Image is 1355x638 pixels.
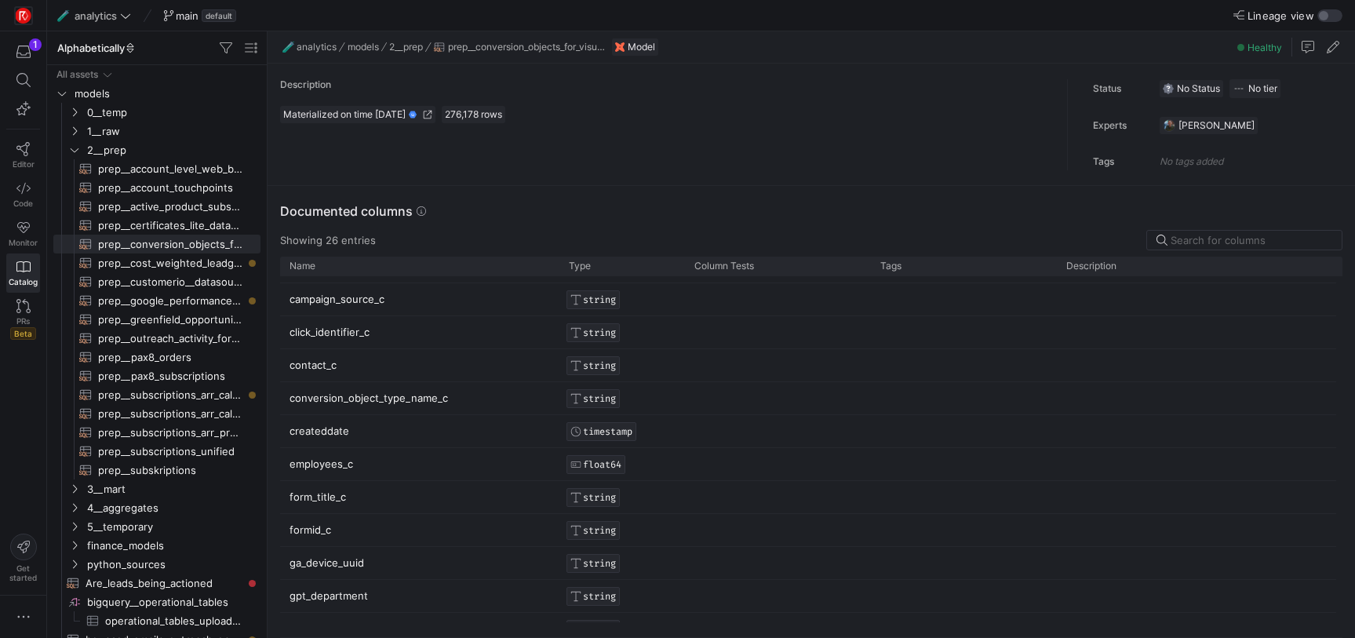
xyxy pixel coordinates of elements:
a: prep__account_touchpoints​​​​​​​​​​ [53,178,260,197]
span: 2__prep [389,42,423,53]
span: Code [13,199,33,208]
span: Type [569,261,591,272]
span: STRING [583,492,616,503]
div: Press SPACE to select this row. [280,514,1336,547]
span: STRING [583,393,616,404]
p: gpt_department [290,581,550,611]
span: prep__conversion_objects_for_visualisations_compatibility​​​​​​​​​​ [98,235,242,253]
div: Press SPACE to select this row. [53,122,260,140]
input: Search for columns [1171,234,1332,246]
a: prep__pax8_orders​​​​​​​​​​ [53,348,260,366]
p: contact_c [290,350,550,381]
span: Model [628,42,655,53]
span: analytics [297,42,337,53]
span: prep__google_performance_analysis​​​​​​​​​​ [98,292,242,310]
a: prep__subscriptions_arr_processing​​​​​​​​​​ [53,423,260,442]
span: STRING [583,360,616,371]
span: prep__customerio__datasource​​​​​​​​​​ [98,273,242,291]
span: Lineage view [1248,9,1314,22]
button: Getstarted [6,527,40,589]
h4: Tags [1093,156,1160,167]
a: Editor [6,136,40,175]
span: prep__subscriptions_unified​​​​​​​​​​ [98,443,242,461]
a: operational_tables_uploaded_conversions​​​​​​​​​ [53,611,260,630]
p: click_identifier_c [290,317,550,348]
div: Press SPACE to select this row. [53,385,260,404]
span: FLOAT64 [583,459,621,470]
span: 1__raw [87,122,258,140]
a: bigquery__operational_tables​​​​​​​​ [53,592,260,611]
span: STRING [583,591,616,602]
span: Catalog [9,277,38,286]
a: prep__subskriptions​​​​​​​​​​ [53,461,260,479]
button: 🧪analytics [53,5,135,26]
span: prep__subscriptions_arr_processing​​​​​​​​​​ [98,424,242,442]
span: prep__cost_weighted_leadgen_performance​​​​​​​​​​ [98,254,242,272]
a: prep__account_level_web_browsing​​​​​​​​​​ [53,159,260,178]
a: prep__greenfield_opportunity_touchpoints​​​​​​​​​​ [53,310,260,329]
span: 🧪 [57,10,68,21]
a: Catalog [6,253,40,293]
button: models [345,38,381,57]
div: Press SPACE to select this row. [280,547,1336,580]
div: Press SPACE to select this row. [280,580,1336,613]
span: models [75,85,258,103]
div: Press SPACE to select this row. [53,461,260,479]
span: prep__subskriptions​​​​​​​​​​ [98,461,242,479]
div: Press SPACE to select this row. [280,481,1336,514]
span: 5__temporary [87,518,258,536]
a: prep__google_performance_analysis​​​​​​​​​​ [53,291,260,310]
span: Monitor [9,238,38,247]
a: prep__conversion_objects_for_visualisations_compatibility​​​​​​​​​​ [53,235,260,253]
span: prep__account_touchpoints​​​​​​​​​​ [98,179,242,197]
span: operational_tables_uploaded_conversions​​​​​​​​​ [105,612,242,630]
span: TIMESTAMP [583,426,632,437]
span: STRING [583,525,616,536]
p: createddate [290,416,550,447]
div: Press SPACE to select this row. [53,272,260,291]
span: models [348,42,379,53]
div: Press SPACE to select this row. [280,349,1336,382]
span: 0__temp [87,104,258,122]
div: Press SPACE to select this row. [53,178,260,197]
p: form_title_c [290,482,550,512]
span: Healthy [1248,42,1282,53]
div: Press SPACE to select this row. [53,592,260,611]
span: prep__pax8_orders​​​​​​​​​​ [98,348,242,366]
div: 1 [29,38,42,51]
span: Tags [880,261,902,272]
div: Press SPACE to select this row. [53,310,260,329]
a: PRsBeta [6,293,40,346]
span: prep__greenfield_opportunity_touchpoints​​​​​​​​​​ [98,311,242,329]
div: Showing 26 entries [280,234,376,246]
span: STRING [583,294,616,305]
a: prep__customerio__datasource​​​​​​​​​​ [53,272,260,291]
img: https://storage.googleapis.com/y42-prod-data-exchange/images/6IdsliWYEjCj6ExZYNtk9pMT8U8l8YHLguyz... [1163,119,1175,132]
span: Materialized on time [DATE] [283,108,406,120]
h3: Documented columns [280,202,413,221]
div: Press SPACE to select this row. [280,415,1336,448]
span: finance_models [87,537,258,555]
img: undefined [615,42,625,52]
h4: Experts [1093,120,1160,131]
h4: Status [1093,83,1160,94]
span: No Status [1177,83,1220,94]
div: Press SPACE to select this row. [53,65,260,84]
span: prep__subscriptions_arr_calculations​​​​​​​​​​ [98,405,242,423]
span: STRING [583,558,616,569]
p: ga_device_uuid [290,548,550,578]
div: Press SPACE to select this row. [53,442,260,461]
span: prep__outreach_activity_for_sdrs​​​​​​​​​​ [98,330,242,348]
h4: Description [280,79,1067,97]
div: Press SPACE to select this row. [53,574,260,592]
p: No tags added [1160,153,1223,170]
div: Press SPACE to select this row. [53,197,260,216]
span: 4__aggregates [87,499,258,517]
span: Editor [13,159,35,169]
span: Are_leads_being_actioned​​​​​​​​​​ [86,574,242,592]
div: Press SPACE to select this row. [53,84,260,103]
span: Beta [10,327,36,340]
span: STRING [583,327,616,338]
span: analytics [75,9,117,22]
span: Description [1066,261,1116,272]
